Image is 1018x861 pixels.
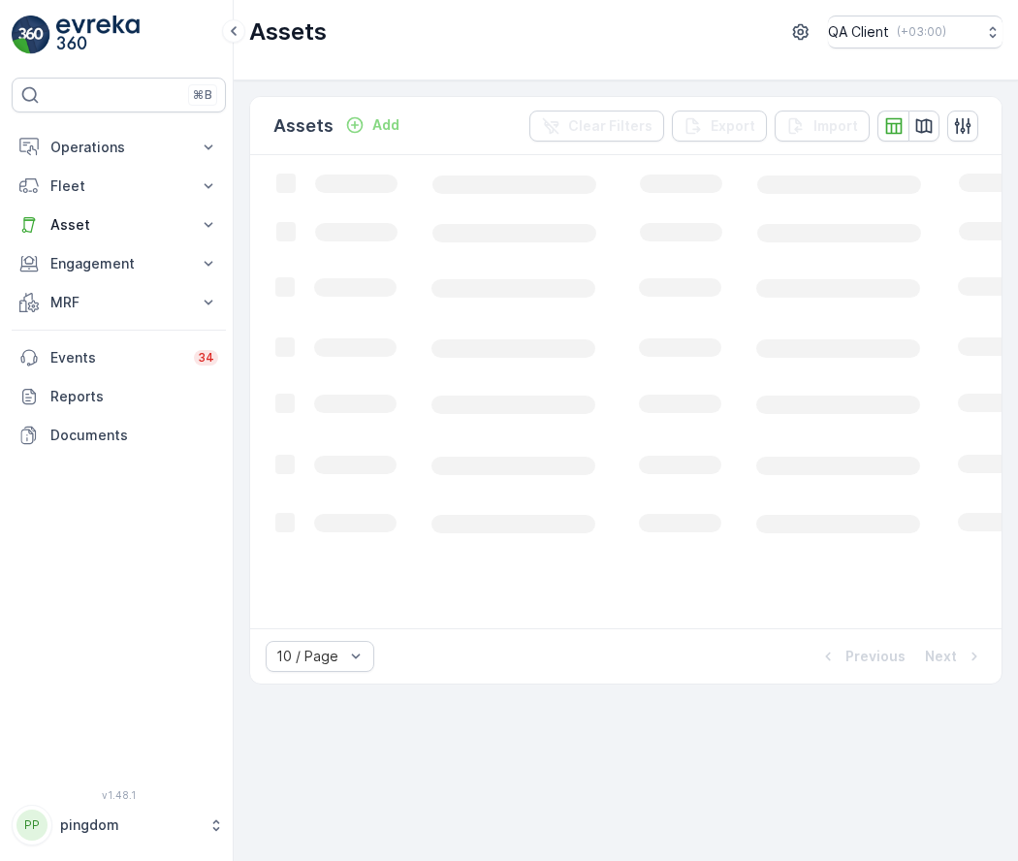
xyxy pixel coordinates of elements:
[12,416,226,455] a: Documents
[12,377,226,416] a: Reports
[775,111,870,142] button: Import
[828,16,1002,48] button: QA Client(+03:00)
[50,138,187,157] p: Operations
[828,22,889,42] p: QA Client
[925,647,957,666] p: Next
[816,645,907,668] button: Previous
[50,215,187,235] p: Asset
[193,87,212,103] p: ⌘B
[337,113,407,137] button: Add
[372,115,399,135] p: Add
[813,116,858,136] p: Import
[249,16,327,48] p: Assets
[273,112,334,140] p: Assets
[923,645,986,668] button: Next
[50,426,218,445] p: Documents
[56,16,140,54] img: logo_light-DOdMpM7g.png
[12,789,226,801] span: v 1.48.1
[12,244,226,283] button: Engagement
[12,206,226,244] button: Asset
[198,350,214,366] p: 34
[16,810,48,841] div: PP
[50,387,218,406] p: Reports
[50,293,187,312] p: MRF
[50,254,187,273] p: Engagement
[845,647,906,666] p: Previous
[711,116,755,136] p: Export
[672,111,767,142] button: Export
[897,24,946,40] p: ( +03:00 )
[60,815,199,835] p: pingdom
[12,16,50,54] img: logo
[50,176,187,196] p: Fleet
[12,283,226,322] button: MRF
[12,167,226,206] button: Fleet
[529,111,664,142] button: Clear Filters
[12,338,226,377] a: Events34
[50,348,182,367] p: Events
[12,128,226,167] button: Operations
[568,116,652,136] p: Clear Filters
[12,805,226,845] button: PPpingdom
